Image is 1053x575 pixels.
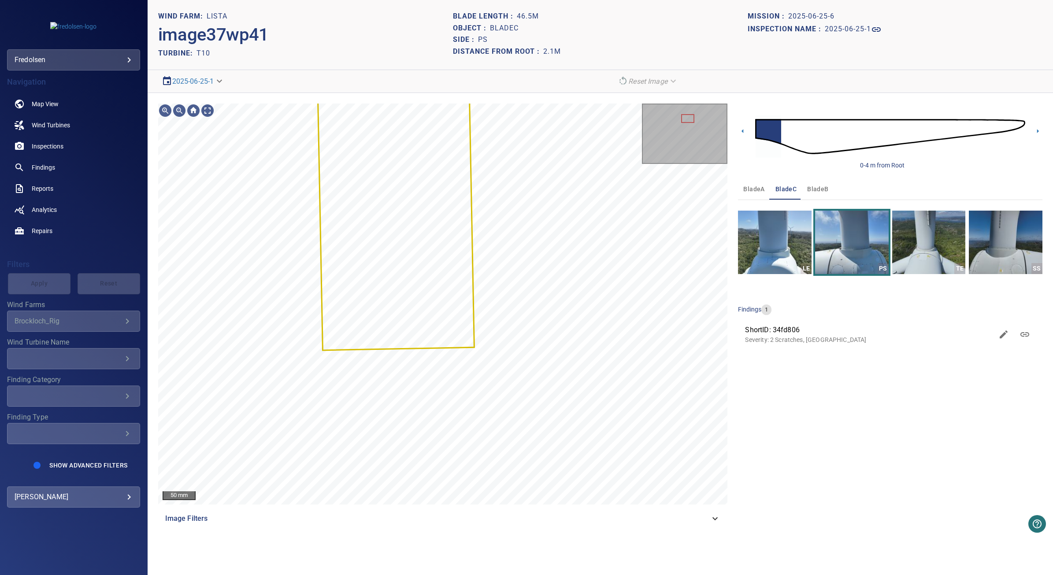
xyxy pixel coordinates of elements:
a: inspections noActive [7,136,140,157]
a: 2025-06-25-1 [825,24,882,35]
h1: PS [478,36,488,44]
span: ShortID: 34fd806 [745,325,993,335]
a: repairs noActive [7,220,140,241]
span: bladeC [775,184,797,195]
p: Severity: 2 Scratches, [GEOGRAPHIC_DATA] [745,335,993,344]
label: Finding Category [7,376,140,383]
span: Findings [32,163,55,172]
a: PS [815,211,889,274]
div: Brockloch_Rig [15,317,122,325]
span: 1 [761,306,771,314]
div: [PERSON_NAME] [15,490,133,504]
div: Finding Type [7,423,140,444]
h4: Filters [7,260,140,269]
h1: 2025-06-25-1 [825,25,871,33]
h1: 2025-06-25-6 [788,12,834,21]
div: SS [1031,263,1042,274]
h2: T10 [197,49,210,57]
div: Zoom in [158,104,172,118]
h1: 46.5m [517,12,539,21]
div: fredolsen [15,53,133,67]
h1: Lista [207,12,227,21]
a: windturbines noActive [7,115,140,136]
div: Toggle full page [200,104,215,118]
h2: TURBINE: [158,49,197,57]
div: TE [954,263,965,274]
span: Repairs [32,226,52,235]
img: fredolsen-logo [50,22,96,31]
label: Wind Farms [7,301,140,308]
em: Reset Image [628,77,667,85]
span: bladeB [807,184,828,195]
div: PS [878,263,889,274]
div: 0-4 m from Root [860,161,905,170]
a: 2025-06-25-1 [172,77,214,85]
h1: Mission : [748,12,788,21]
span: Wind Turbines [32,121,70,130]
div: Zoom out [172,104,186,118]
img: d [755,104,1025,169]
span: Analytics [32,205,57,214]
h2: image37wp41 [158,24,269,45]
span: Inspections [32,142,63,151]
div: LE [801,263,812,274]
h4: Navigation [7,78,140,86]
div: Wind Turbine Name [7,348,140,369]
h1: Distance from root : [453,48,543,56]
span: Image Filters [165,513,710,524]
a: LE [738,211,812,274]
div: Reset Image [614,74,682,89]
span: Reports [32,184,53,193]
h1: WIND FARM: [158,12,207,21]
div: fredolsen [7,49,140,70]
label: Finding Type [7,414,140,421]
a: findings noActive [7,157,140,178]
h1: Blade length : [453,12,517,21]
h1: Side : [453,36,478,44]
a: analytics noActive [7,199,140,220]
div: 2025-06-25-1 [158,74,228,89]
div: Finding Category [7,386,140,407]
label: Wind Turbine Name [7,339,140,346]
div: Image Filters [158,508,728,529]
a: SS [969,211,1042,274]
a: TE [892,211,966,274]
div: Wind Farms [7,311,140,332]
a: reports noActive [7,178,140,199]
h1: Inspection name : [748,25,825,33]
a: map noActive [7,93,140,115]
h1: bladeC [490,24,519,33]
span: bladeA [743,184,764,195]
span: findings [738,306,761,313]
h1: 2.1m [543,48,561,56]
button: Show Advanced Filters [44,458,133,472]
h1: Object : [453,24,490,33]
div: Go home [186,104,200,118]
span: Show Advanced Filters [49,462,127,469]
span: Map View [32,100,59,108]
